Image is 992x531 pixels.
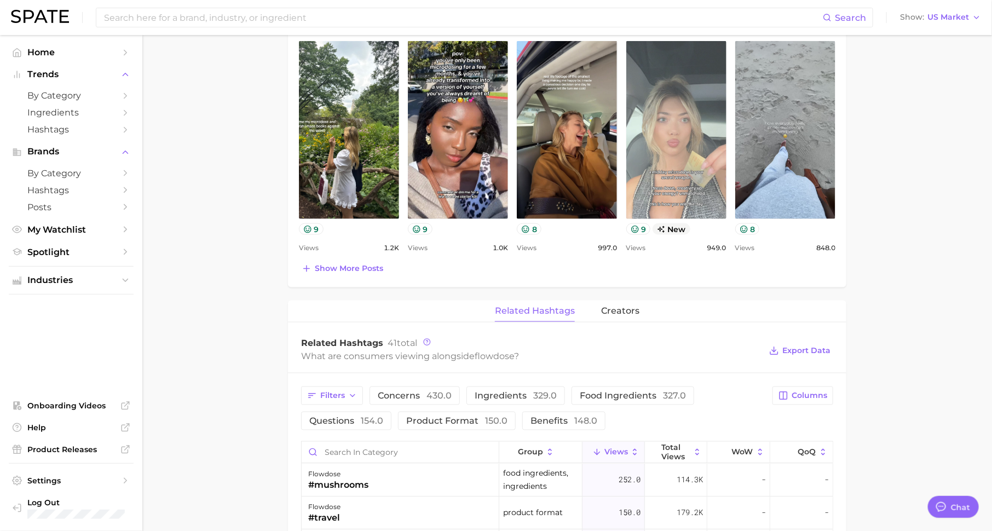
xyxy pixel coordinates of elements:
a: Ingredients [9,104,134,121]
span: Trends [27,70,115,79]
span: Brands [27,147,115,157]
span: Views [408,241,428,255]
span: 150.0 [619,506,641,519]
a: by Category [9,165,134,182]
span: QoQ [798,447,816,456]
span: questions [309,417,383,425]
a: Hashtags [9,182,134,199]
button: ShowUS Market [897,10,984,25]
span: 329.0 [533,390,557,401]
span: 848.0 [816,241,835,255]
div: #mushrooms [308,478,368,492]
span: 949.0 [707,241,726,255]
button: Total Views [645,442,707,463]
span: Columns [792,391,827,400]
button: Trends [9,66,134,83]
a: by Category [9,87,134,104]
span: Views [735,241,755,255]
a: Log out. Currently logged in with e-mail hannah@spate.nyc. [9,494,134,523]
span: Hashtags [27,185,115,195]
span: Settings [27,476,115,486]
span: product format [406,417,507,425]
span: - [824,506,829,519]
div: flowdose [308,500,341,513]
button: QoQ [770,442,833,463]
button: 9 [299,223,324,235]
div: flowdose [308,467,368,481]
span: Filters [320,391,345,400]
span: 179.2k [677,506,703,519]
a: Home [9,44,134,61]
span: Spotlight [27,247,115,257]
span: US Market [927,14,969,20]
input: Search here for a brand, industry, or ingredient [103,8,823,27]
span: creators [601,306,639,316]
span: 327.0 [663,390,686,401]
span: Search [835,13,866,23]
button: group [499,442,582,463]
input: Search in category [302,442,499,463]
button: 9 [408,223,432,235]
a: Spotlight [9,244,134,261]
span: Views [517,241,537,255]
span: food ingredients, ingredients [503,466,578,493]
a: Help [9,419,134,436]
span: WoW [732,447,753,456]
span: Views [604,447,628,456]
span: Views [299,241,319,255]
span: ingredients [475,391,557,400]
span: by Category [27,90,115,101]
button: Views [582,442,645,463]
button: 8 [735,223,760,235]
span: concerns [378,391,452,400]
button: Filters [301,386,363,405]
span: Related Hashtags [301,338,383,348]
span: related hashtags [495,306,575,316]
a: Posts [9,199,134,216]
span: My Watchlist [27,224,115,235]
span: Export Data [782,346,830,355]
button: 8 [517,223,541,235]
span: Log Out [27,498,125,507]
a: Product Releases [9,441,134,458]
a: My Watchlist [9,221,134,238]
span: food ingredients [580,391,686,400]
span: Hashtags [27,124,115,135]
span: group [518,447,543,456]
button: 9 [626,223,651,235]
span: by Category [27,168,115,178]
button: Export Data [766,343,833,359]
span: Views [626,241,646,255]
span: - [762,473,766,486]
a: Settings [9,472,134,489]
span: 1.0k [493,241,508,255]
span: - [824,473,829,486]
span: product format [503,506,563,519]
span: 430.0 [426,390,452,401]
span: Show [900,14,924,20]
a: Onboarding Videos [9,397,134,414]
span: 114.3k [677,473,703,486]
span: - [762,506,766,519]
span: 41 [388,338,397,348]
span: Product Releases [27,445,115,454]
span: 154.0 [361,415,383,426]
button: Columns [772,386,833,405]
span: 148.0 [574,415,597,426]
button: flowdose#mushroomsfood ingredients, ingredients252.0114.3k-- [302,464,833,497]
span: flowdose [475,351,514,361]
span: Posts [27,202,115,212]
span: Ingredients [27,107,115,118]
span: 997.0 [598,241,618,255]
img: SPATE [11,10,69,23]
span: Home [27,47,115,57]
span: 252.0 [619,473,641,486]
span: Show more posts [315,264,383,273]
span: Onboarding Videos [27,401,115,411]
button: Show more posts [299,261,386,276]
button: Brands [9,143,134,160]
button: WoW [707,442,770,463]
button: flowdose#travelproduct format150.0179.2k-- [302,497,833,529]
span: total [388,338,417,348]
span: Help [27,423,115,432]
